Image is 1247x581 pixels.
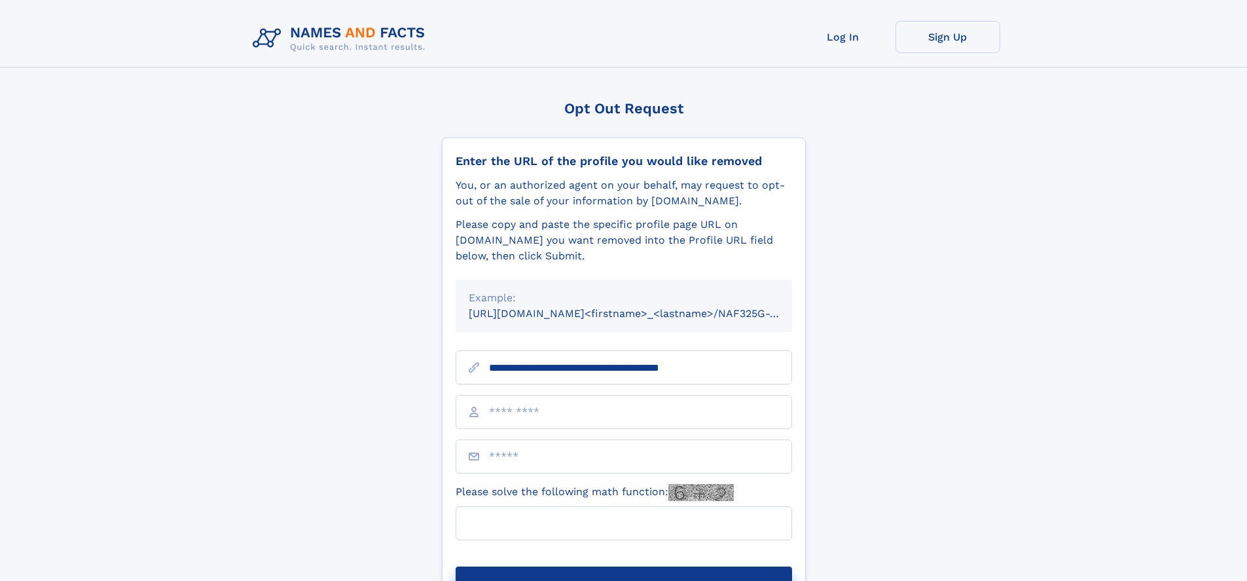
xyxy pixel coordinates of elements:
label: Please solve the following math function: [456,484,734,501]
div: Enter the URL of the profile you would like removed [456,154,792,168]
a: Sign Up [895,21,1000,53]
div: Please copy and paste the specific profile page URL on [DOMAIN_NAME] you want removed into the Pr... [456,217,792,264]
img: Logo Names and Facts [247,21,436,56]
small: [URL][DOMAIN_NAME]<firstname>_<lastname>/NAF325G-xxxxxxxx [469,307,817,320]
div: You, or an authorized agent on your behalf, may request to opt-out of the sale of your informatio... [456,178,792,209]
div: Example: [469,290,779,306]
a: Log In [791,21,895,53]
div: Opt Out Request [442,100,806,117]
